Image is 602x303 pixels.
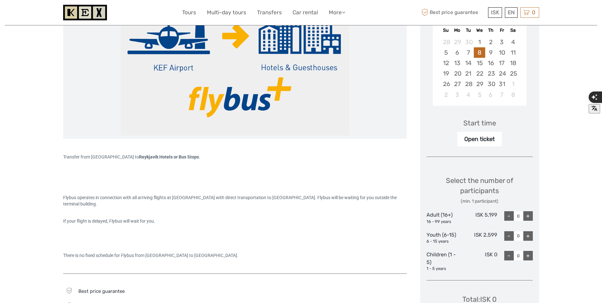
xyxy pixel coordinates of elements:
[496,90,507,100] div: Choose Friday, November 7th, 2025
[427,251,462,272] div: Children (1 - 5)
[199,154,200,159] span: .
[463,90,474,100] div: Choose Tuesday, November 4th, 2025
[207,8,246,17] a: Multi-day tours
[73,10,81,17] button: Open LiveChat chat widget
[496,58,507,68] div: Choose Friday, October 17th, 2025
[440,58,452,68] div: Choose Sunday, October 12th, 2025
[440,26,452,35] div: Su
[463,37,474,47] div: Choose Tuesday, September 30th, 2025
[63,154,199,159] span: Transfer from [GEOGRAPHIC_DATA] to
[496,47,507,58] div: Choose Friday, October 10th, 2025
[452,79,463,89] div: Choose Monday, October 27th, 2025
[440,90,452,100] div: Choose Sunday, November 2nd, 2025
[257,8,282,17] a: Transfers
[504,251,514,260] div: -
[507,58,519,68] div: Choose Saturday, October 18th, 2025
[427,239,462,245] div: 6 - 15 years
[78,288,125,294] span: Best price guarantee
[440,37,452,47] div: Choose Sunday, September 28th, 2025
[485,90,496,100] div: Choose Thursday, November 6th, 2025
[531,9,536,16] span: 0
[427,211,462,225] div: Adult (16+)
[329,8,345,17] a: More
[496,79,507,89] div: Choose Friday, October 31st, 2025
[427,198,533,205] div: (min. 1 participant)
[463,26,474,35] div: Tu
[427,176,533,205] div: Select the number of participants
[507,68,519,79] div: Choose Saturday, October 25th, 2025
[507,79,519,89] div: Choose Saturday, November 1st, 2025
[63,195,398,206] span: Flybus operates in connection with all arriving flights at [GEOGRAPHIC_DATA] with direct transpor...
[485,47,496,58] div: Choose Thursday, October 9th, 2025
[63,5,107,20] img: 1261-44dab5bb-39f8-40da-b0c2-4d9fce00897c_logo_small.jpg
[182,8,196,17] a: Tours
[523,211,533,221] div: +
[462,231,497,245] div: ISK 2,599
[505,7,518,18] div: EN
[507,47,519,58] div: Choose Saturday, October 11th, 2025
[474,90,485,100] div: Choose Wednesday, November 5th, 2025
[491,9,499,16] span: ISK
[139,154,199,159] strong: Reykjavik Hotels or Bus Stops
[504,231,514,241] div: -
[457,132,502,146] div: Open ticket
[474,58,485,68] div: Choose Wednesday, October 15th, 2025
[452,58,463,68] div: Choose Monday, October 13th, 2025
[435,37,524,100] div: month 2025-10
[496,26,507,35] div: Fr
[462,211,497,225] div: ISK 5,199
[474,68,485,79] div: Choose Wednesday, October 22nd, 2025
[452,47,463,58] div: Choose Monday, October 6th, 2025
[420,7,486,18] span: Best price guarantee
[496,37,507,47] div: Choose Friday, October 3rd, 2025
[293,8,318,17] a: Car rental
[496,68,507,79] div: Choose Friday, October 24th, 2025
[9,11,72,16] p: We're away right now. Please check back later!
[474,26,485,35] div: We
[485,26,496,35] div: Th
[485,37,496,47] div: Choose Thursday, October 2nd, 2025
[463,79,474,89] div: Choose Tuesday, October 28th, 2025
[474,47,485,58] div: Choose Wednesday, October 8th, 2025
[63,219,155,224] span: If your flight is delayed, Flybus will wait for you.
[504,211,514,221] div: -
[427,231,462,245] div: Youth (6-15)
[440,79,452,89] div: Choose Sunday, October 26th, 2025
[463,68,474,79] div: Choose Tuesday, October 21st, 2025
[474,79,485,89] div: Choose Wednesday, October 29th, 2025
[463,47,474,58] div: Choose Tuesday, October 7th, 2025
[507,90,519,100] div: Choose Saturday, November 8th, 2025
[463,58,474,68] div: Choose Tuesday, October 14th, 2025
[523,231,533,241] div: +
[507,26,519,35] div: Sa
[462,251,497,272] div: ISK 0
[452,26,463,35] div: Mo
[485,58,496,68] div: Choose Thursday, October 16th, 2025
[523,251,533,260] div: +
[427,266,462,272] div: 1 - 5 years
[463,118,496,128] div: Start time
[452,37,463,47] div: Choose Monday, September 29th, 2025
[440,68,452,79] div: Choose Sunday, October 19th, 2025
[427,219,462,225] div: 16 - 99 years
[474,37,485,47] div: Choose Wednesday, October 1st, 2025
[485,79,496,89] div: Choose Thursday, October 30th, 2025
[452,90,463,100] div: Choose Monday, November 3rd, 2025
[452,68,463,79] div: Choose Monday, October 20th, 2025
[63,253,238,258] span: There is no fixed schedule for Flybus from [GEOGRAPHIC_DATA] to [GEOGRAPHIC_DATA].
[485,68,496,79] div: Choose Thursday, October 23rd, 2025
[440,47,452,58] div: Choose Sunday, October 5th, 2025
[507,37,519,47] div: Choose Saturday, October 4th, 2025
